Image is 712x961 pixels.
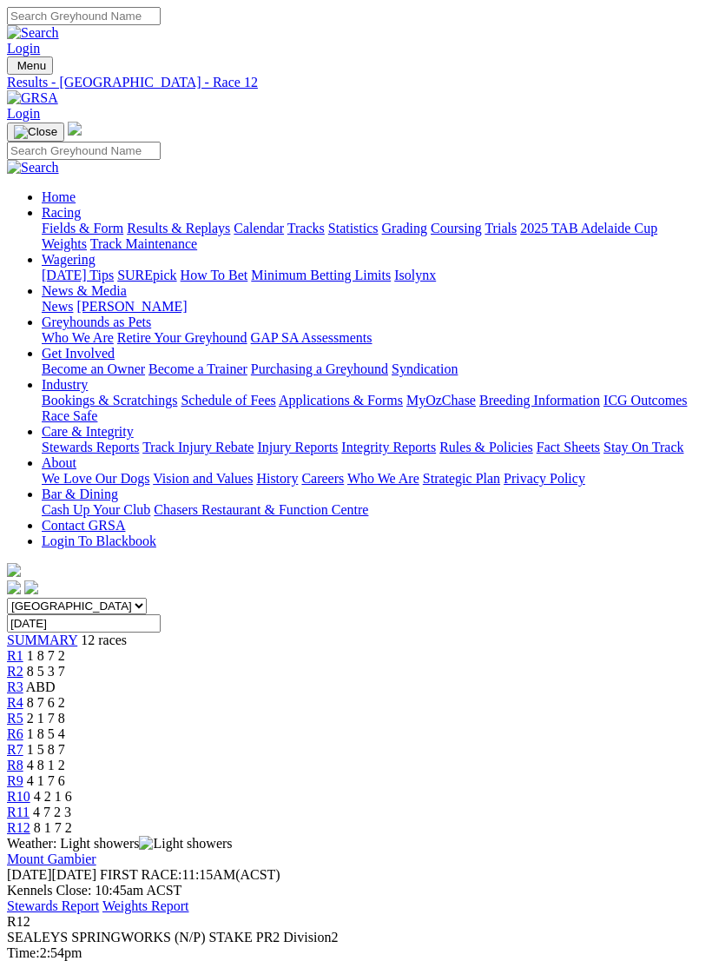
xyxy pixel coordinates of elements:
a: Become a Trainer [148,361,247,376]
span: R3 [7,679,23,694]
a: Track Maintenance [90,236,197,251]
a: Weights Report [102,898,189,913]
a: Vision and Values [153,471,253,486]
a: Syndication [392,361,458,376]
a: Get Involved [42,346,115,361]
span: Weather: Light showers [7,836,233,851]
a: How To Bet [181,268,248,282]
a: R6 [7,726,23,741]
img: Search [7,160,59,176]
a: Login To Blackbook [42,534,156,548]
a: Integrity Reports [341,440,436,454]
img: facebook.svg [7,580,21,594]
a: [DATE] Tips [42,268,114,282]
a: Bar & Dining [42,487,118,501]
div: Care & Integrity [42,440,705,455]
a: SUMMARY [7,633,77,647]
div: SEALEYS SPRINGWORKS (N/P) STAKE PR2 Division2 [7,930,705,945]
a: Purchasing a Greyhound [251,361,388,376]
span: R4 [7,695,23,710]
a: R10 [7,789,30,804]
a: R5 [7,711,23,726]
a: History [256,471,298,486]
a: R12 [7,820,30,835]
button: Toggle navigation [7,56,53,75]
span: R8 [7,758,23,772]
span: [DATE] [7,867,52,882]
span: 1 8 5 4 [27,726,65,741]
img: GRSA [7,90,58,106]
a: Rules & Policies [439,440,533,454]
span: R11 [7,805,30,819]
span: 8 1 7 2 [34,820,72,835]
img: Light showers [139,836,232,852]
input: Search [7,7,161,25]
span: 8 5 3 7 [27,664,65,679]
a: Fact Sheets [537,440,600,454]
a: Stewards Reports [42,440,139,454]
img: logo-grsa-white.png [7,563,21,577]
a: Results - [GEOGRAPHIC_DATA] - Race 12 [7,75,705,90]
span: 8 7 6 2 [27,695,65,710]
a: Grading [382,221,427,235]
a: Login [7,41,40,56]
a: Chasers Restaurant & Function Centre [154,502,368,517]
a: MyOzChase [406,393,476,408]
a: Industry [42,377,88,392]
a: Mount Gambier [7,852,96,866]
a: R1 [7,648,23,663]
a: Stay On Track [603,440,683,454]
a: News [42,299,73,314]
img: Search [7,25,59,41]
a: Contact GRSA [42,518,125,533]
span: 1 8 7 2 [27,648,65,663]
a: Wagering [42,252,96,267]
a: Results & Replays [127,221,230,235]
a: Home [42,189,76,204]
a: About [42,455,76,470]
a: Bookings & Scratchings [42,393,177,408]
a: Trials [485,221,517,235]
a: Cash Up Your Club [42,502,150,517]
a: R9 [7,773,23,788]
span: ABD [26,679,56,694]
a: SUREpick [117,268,176,282]
a: 2025 TAB Adelaide Cup [520,221,657,235]
div: Wagering [42,268,705,283]
a: R7 [7,742,23,757]
a: We Love Our Dogs [42,471,149,486]
a: Coursing [431,221,482,235]
a: Injury Reports [257,440,338,454]
a: Careers [301,471,344,486]
div: About [42,471,705,487]
a: R2 [7,664,23,679]
span: Time: [7,945,40,960]
input: Select date [7,614,161,633]
a: Tracks [287,221,325,235]
a: Greyhounds as Pets [42,315,151,329]
a: Privacy Policy [504,471,585,486]
a: Calendar [234,221,284,235]
img: logo-grsa-white.png [68,122,82,136]
a: Who We Are [347,471,419,486]
div: Racing [42,221,705,252]
a: Stewards Report [7,898,99,913]
a: Race Safe [42,408,97,423]
a: Login [7,106,40,121]
a: Minimum Betting Limits [251,268,391,282]
span: R12 [7,914,30,929]
span: 4 1 7 6 [27,773,65,788]
div: 2:54pm [7,945,705,961]
span: 1 5 8 7 [27,742,65,757]
a: Isolynx [394,268,436,282]
div: Bar & Dining [42,502,705,518]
